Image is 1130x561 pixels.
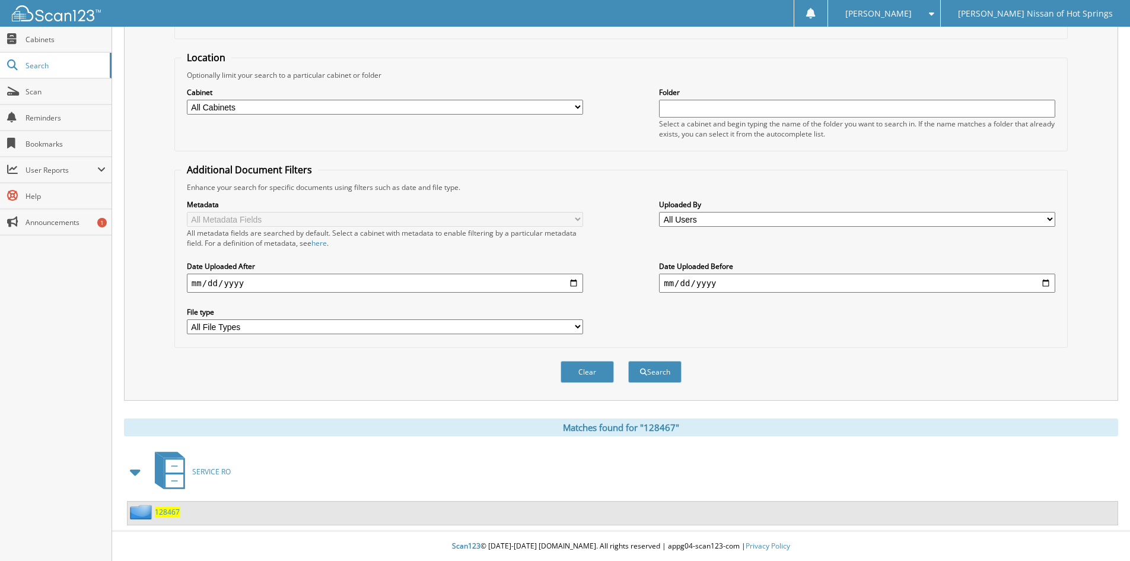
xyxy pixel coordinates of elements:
[26,139,106,149] span: Bookmarks
[746,541,790,551] a: Privacy Policy
[192,467,231,477] span: SERVICE RO
[187,274,583,293] input: start
[659,119,1055,139] div: Select a cabinet and begin typing the name of the folder you want to search in. If the name match...
[181,182,1061,192] div: Enhance your search for specific documents using filters such as date and file type.
[148,448,231,495] a: SERVICE RO
[187,199,583,210] label: Metadata
[97,218,107,227] div: 1
[845,10,912,17] span: [PERSON_NAME]
[659,87,1055,97] label: Folder
[187,307,583,317] label: File type
[187,228,583,248] div: All metadata fields are searched by default. Select a cabinet with metadata to enable filtering b...
[26,61,104,71] span: Search
[659,261,1055,271] label: Date Uploaded Before
[130,505,155,519] img: folder2.png
[26,165,97,175] span: User Reports
[311,238,327,248] a: here
[958,10,1113,17] span: [PERSON_NAME] Nissan of Hot Springs
[561,361,614,383] button: Clear
[26,217,106,227] span: Announcements
[187,87,583,97] label: Cabinet
[26,113,106,123] span: Reminders
[628,361,682,383] button: Search
[26,34,106,45] span: Cabinets
[155,507,180,517] a: 128467
[181,163,318,176] legend: Additional Document Filters
[187,261,583,271] label: Date Uploaded After
[26,87,106,97] span: Scan
[659,199,1055,210] label: Uploaded By
[659,274,1055,293] input: end
[112,532,1130,561] div: © [DATE]-[DATE] [DOMAIN_NAME]. All rights reserved | appg04-scan123-com |
[181,51,231,64] legend: Location
[26,191,106,201] span: Help
[124,419,1118,436] div: Matches found for "128467"
[452,541,480,551] span: Scan123
[12,5,101,21] img: scan123-logo-white.svg
[181,70,1061,80] div: Optionally limit your search to a particular cabinet or folder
